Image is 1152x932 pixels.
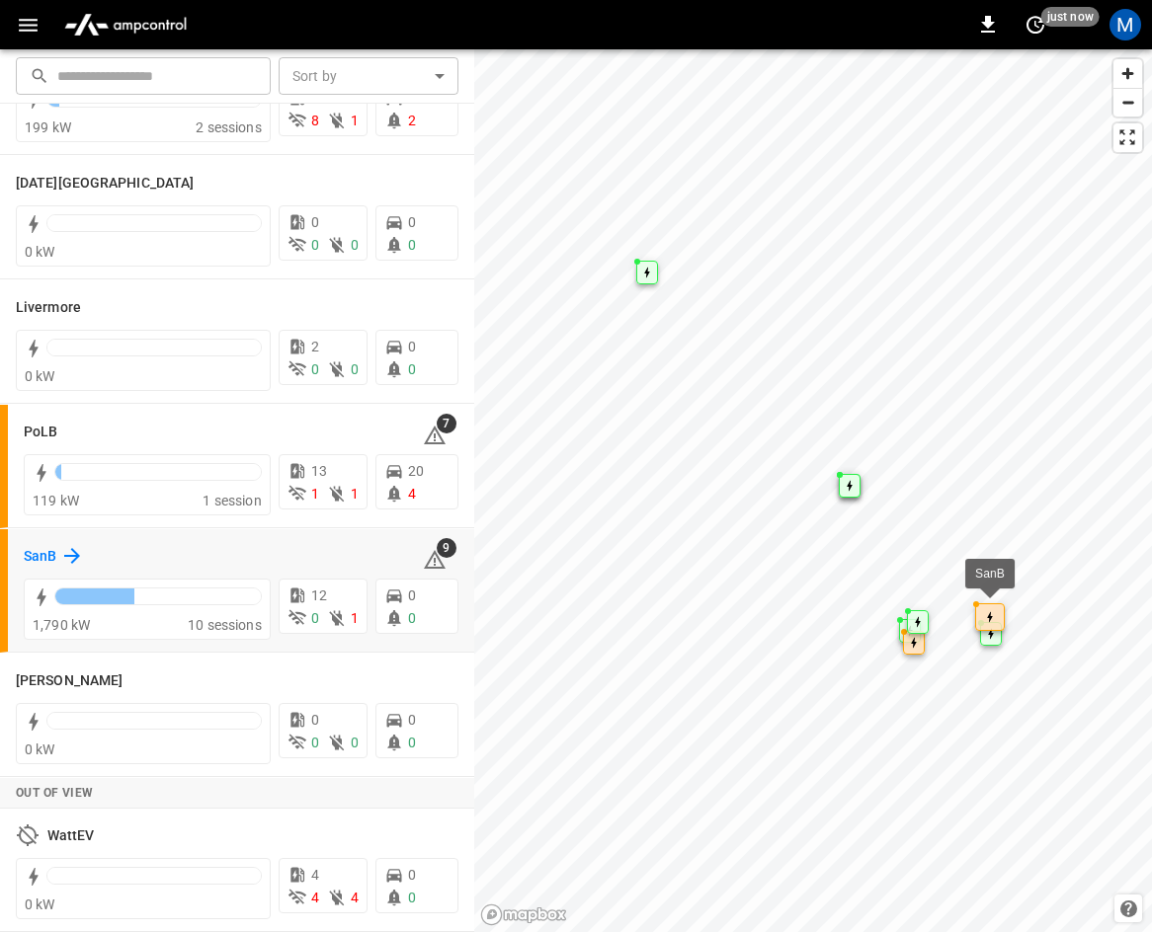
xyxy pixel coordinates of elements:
[408,890,416,905] span: 0
[16,297,81,319] h6: Livermore
[25,119,71,135] span: 199 kW
[636,261,658,284] div: Map marker
[311,486,319,502] span: 1
[25,741,55,757] span: 0 kW
[351,237,359,253] span: 0
[25,244,55,260] span: 0 kW
[351,113,359,128] span: 1
[408,587,416,603] span: 0
[16,670,123,692] h6: Vernon
[408,113,416,128] span: 2
[351,890,359,905] span: 4
[474,49,1152,932] canvas: Map
[351,610,359,626] span: 1
[1113,59,1142,88] button: Zoom in
[311,712,319,728] span: 0
[188,617,262,633] span: 10 sessions
[25,368,55,384] span: 0 kW
[1113,89,1142,116] span: Zoom out
[33,617,90,633] span: 1,790 kW
[311,735,319,750] span: 0
[351,361,359,377] span: 0
[437,414,456,433] span: 7
[1041,7,1100,27] span: just now
[311,339,319,354] span: 2
[975,564,1005,583] div: SanB
[24,422,57,443] h6: PoLB
[437,538,456,558] span: 9
[480,903,567,926] a: Mapbox homepage
[47,825,95,847] h6: WattEV
[408,735,416,750] span: 0
[839,474,861,498] div: Map marker
[408,361,416,377] span: 0
[408,339,416,354] span: 0
[408,712,416,728] span: 0
[311,463,327,479] span: 13
[33,493,79,508] span: 119 kW
[24,546,56,568] h6: SanB
[196,119,262,135] span: 2 sessions
[899,619,921,643] div: Map marker
[408,610,416,626] span: 0
[16,786,93,800] strong: Out of View
[351,735,359,750] span: 0
[25,896,55,912] span: 0 kW
[311,890,319,905] span: 4
[408,867,416,883] span: 0
[1110,9,1141,40] div: profile-icon
[311,214,319,230] span: 0
[975,603,1005,631] div: Map marker
[903,631,925,655] div: Map marker
[980,622,1002,646] div: Map marker
[311,587,327,603] span: 12
[1113,88,1142,116] button: Zoom out
[56,6,195,43] img: ampcontrol.io logo
[311,361,319,377] span: 0
[408,237,416,253] span: 0
[408,486,416,502] span: 4
[311,610,319,626] span: 0
[907,610,929,634] div: Map marker
[311,113,319,128] span: 8
[16,173,194,194] h6: Karma Center
[351,486,359,502] span: 1
[203,493,261,508] span: 1 session
[311,237,319,253] span: 0
[408,214,416,230] span: 0
[1020,9,1051,40] button: set refresh interval
[408,463,424,479] span: 20
[311,867,319,883] span: 4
